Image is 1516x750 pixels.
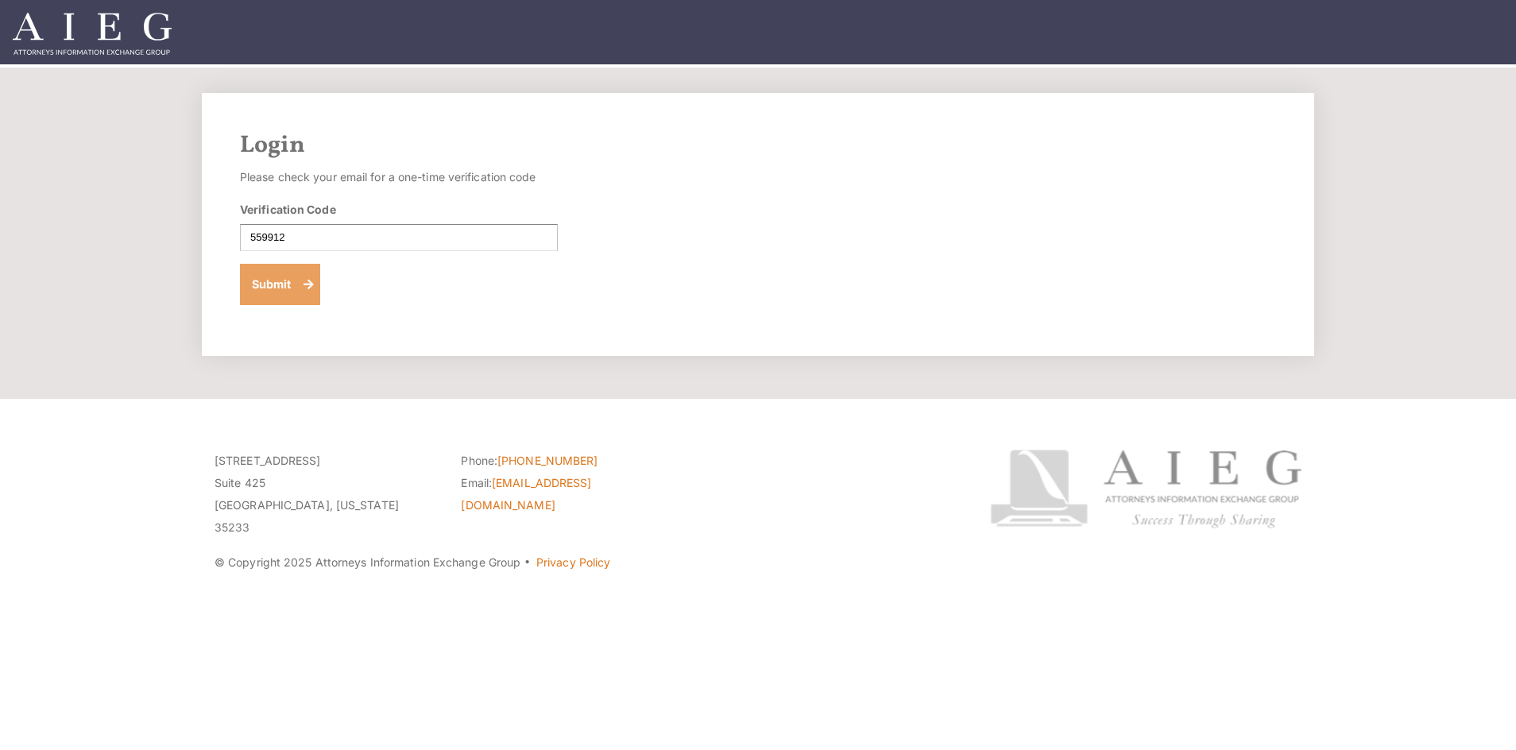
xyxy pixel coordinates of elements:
a: [PHONE_NUMBER] [497,454,598,467]
button: Submit [240,264,320,305]
label: Verification Code [240,201,336,218]
p: Please check your email for a one-time verification code [240,166,558,188]
li: Email: [461,472,683,516]
img: Attorneys Information Exchange Group [13,13,172,55]
a: Privacy Policy [536,555,610,569]
img: Attorneys Information Exchange Group logo [990,450,1301,528]
li: Phone: [461,450,683,472]
p: © Copyright 2025 Attorneys Information Exchange Group [215,551,930,574]
h2: Login [240,131,1276,160]
span: · [524,562,531,570]
a: [EMAIL_ADDRESS][DOMAIN_NAME] [461,476,591,512]
p: [STREET_ADDRESS] Suite 425 [GEOGRAPHIC_DATA], [US_STATE] 35233 [215,450,437,539]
